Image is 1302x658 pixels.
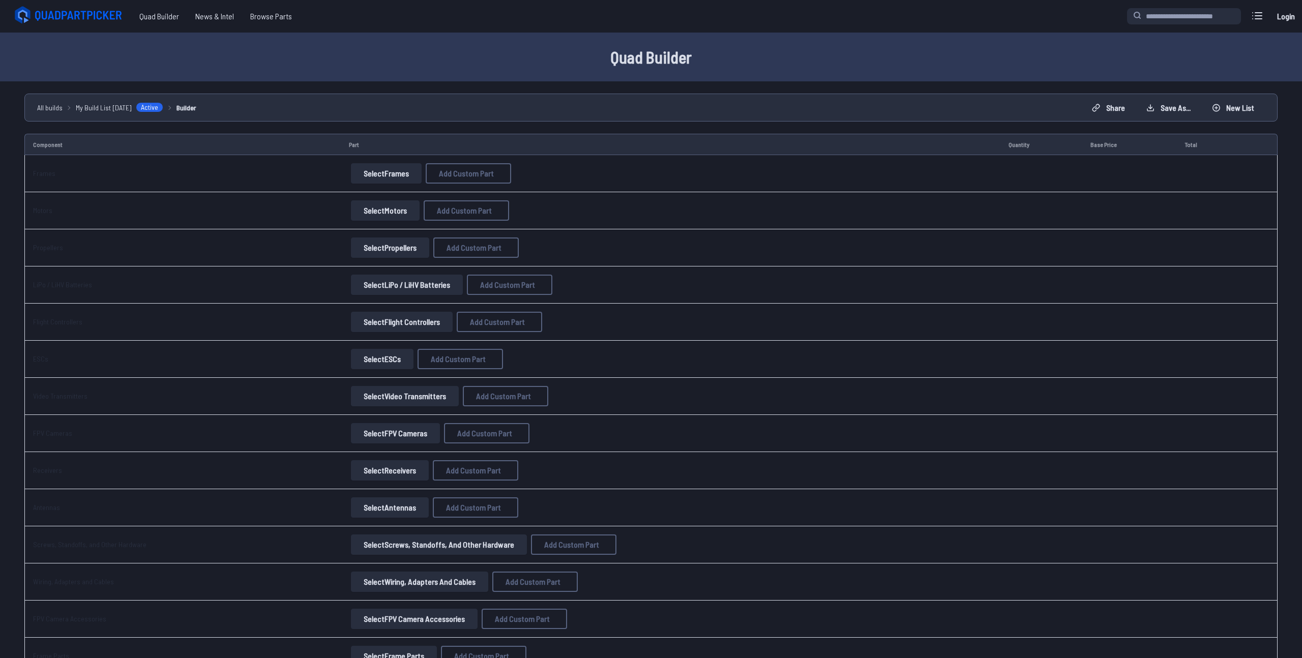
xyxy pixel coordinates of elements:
[33,354,48,363] a: ESCs
[76,102,132,113] span: My Build List [DATE]
[349,609,480,629] a: SelectFPV Camera Accessories
[349,386,461,406] a: SelectVideo Transmitters
[457,312,542,332] button: Add Custom Part
[437,206,492,215] span: Add Custom Part
[1176,134,1240,155] td: Total
[1000,134,1082,155] td: Quantity
[349,312,455,332] a: SelectFlight Controllers
[349,534,529,555] a: SelectScrews, Standoffs, and Other Hardware
[187,6,242,26] a: News & Intel
[33,429,72,437] a: FPV Cameras
[349,200,422,221] a: SelectMotors
[544,541,599,549] span: Add Custom Part
[433,237,519,258] button: Add Custom Part
[446,466,501,474] span: Add Custom Part
[351,572,488,592] button: SelectWiring, Adapters and Cables
[1203,100,1263,116] button: New List
[447,244,501,252] span: Add Custom Part
[351,312,453,332] button: SelectFlight Controllers
[495,615,550,623] span: Add Custom Part
[431,355,486,363] span: Add Custom Part
[351,460,429,481] button: SelectReceivers
[463,386,548,406] button: Add Custom Part
[33,280,92,289] a: LiPo / LiHV Batteries
[37,102,63,113] a: All builds
[349,163,424,184] a: SelectFrames
[418,349,503,369] button: Add Custom Part
[457,429,512,437] span: Add Custom Part
[351,349,413,369] button: SelectESCs
[446,503,501,512] span: Add Custom Part
[341,134,1000,155] td: Part
[33,243,63,252] a: Propellers
[33,169,55,177] a: Frames
[482,609,567,629] button: Add Custom Part
[433,460,518,481] button: Add Custom Part
[33,577,114,586] a: Wiring, Adapters and Cables
[351,609,478,629] button: SelectFPV Camera Accessories
[349,275,465,295] a: SelectLiPo / LiHV Batteries
[426,163,511,184] button: Add Custom Part
[349,237,431,258] a: SelectPropellers
[1082,134,1176,155] td: Base Price
[33,317,82,326] a: Flight Controllers
[470,318,525,326] span: Add Custom Part
[351,163,422,184] button: SelectFrames
[349,423,442,443] a: SelectFPV Cameras
[531,534,616,555] button: Add Custom Part
[33,466,62,474] a: Receivers
[76,102,163,113] a: My Build List [DATE]Active
[424,200,509,221] button: Add Custom Part
[176,102,196,113] a: Builder
[349,460,431,481] a: SelectReceivers
[325,45,976,69] h1: Quad Builder
[24,134,341,155] td: Component
[467,275,552,295] button: Add Custom Part
[351,386,459,406] button: SelectVideo Transmitters
[131,6,187,26] a: Quad Builder
[351,275,463,295] button: SelectLiPo / LiHV Batteries
[349,349,416,369] a: SelectESCs
[351,534,527,555] button: SelectScrews, Standoffs, and Other Hardware
[33,614,106,623] a: FPV Camera Accessories
[33,503,60,512] a: Antennas
[480,281,535,289] span: Add Custom Part
[492,572,578,592] button: Add Custom Part
[1138,100,1199,116] button: Save as...
[444,423,529,443] button: Add Custom Part
[439,169,494,177] span: Add Custom Part
[351,423,440,443] button: SelectFPV Cameras
[476,392,531,400] span: Add Custom Part
[433,497,518,518] button: Add Custom Part
[351,237,429,258] button: SelectPropellers
[349,572,490,592] a: SelectWiring, Adapters and Cables
[33,540,146,549] a: Screws, Standoffs, and Other Hardware
[351,200,420,221] button: SelectMotors
[33,206,52,215] a: Motors
[351,497,429,518] button: SelectAntennas
[506,578,560,586] span: Add Custom Part
[1083,100,1134,116] button: Share
[1274,6,1298,26] a: Login
[33,392,87,400] a: Video Transmitters
[136,102,163,112] span: Active
[242,6,300,26] a: Browse Parts
[349,497,431,518] a: SelectAntennas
